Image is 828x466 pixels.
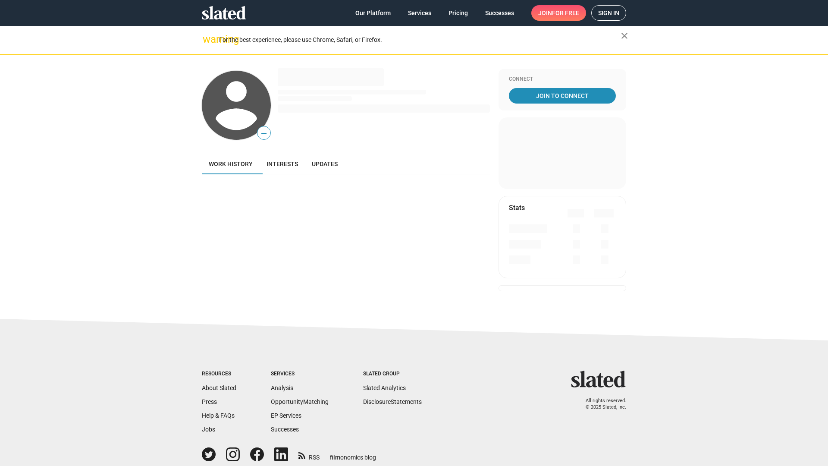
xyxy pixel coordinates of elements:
p: All rights reserved. © 2025 Slated, Inc. [577,398,626,410]
a: Analysis [271,384,293,391]
a: Sign in [591,5,626,21]
mat-icon: close [619,31,630,41]
div: Connect [509,76,616,83]
div: Slated Group [363,371,422,378]
span: Services [408,5,431,21]
a: Successes [271,426,299,433]
div: For the best experience, please use Chrome, Safari, or Firefox. [219,34,621,46]
a: RSS [298,448,320,462]
a: OpportunityMatching [271,398,329,405]
span: film [330,454,340,461]
span: Interests [267,161,298,167]
span: for free [552,5,579,21]
a: Work history [202,154,260,174]
a: Services [401,5,438,21]
a: Help & FAQs [202,412,235,419]
a: EP Services [271,412,301,419]
a: Slated Analytics [363,384,406,391]
a: Our Platform [348,5,398,21]
a: About Slated [202,384,236,391]
a: Updates [305,154,345,174]
a: Joinfor free [531,5,586,21]
a: Join To Connect [509,88,616,104]
a: Jobs [202,426,215,433]
span: Join [538,5,579,21]
a: filmonomics blog [330,447,376,462]
span: Work history [209,161,253,167]
a: Pricing [442,5,475,21]
span: Pricing [448,5,468,21]
span: Join To Connect [511,88,614,104]
a: Press [202,398,217,405]
span: Sign in [598,6,619,20]
div: Services [271,371,329,378]
a: Interests [260,154,305,174]
a: Successes [478,5,521,21]
mat-card-title: Stats [509,203,525,212]
div: Resources [202,371,236,378]
span: Updates [312,161,338,167]
span: — [257,128,270,139]
span: Our Platform [355,5,391,21]
a: DisclosureStatements [363,398,422,405]
mat-icon: warning [203,34,213,44]
span: Successes [485,5,514,21]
